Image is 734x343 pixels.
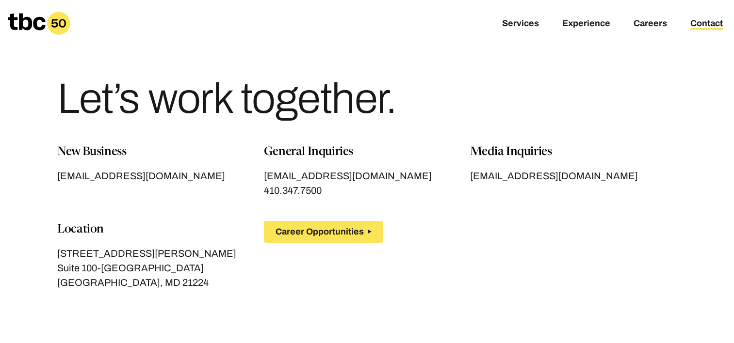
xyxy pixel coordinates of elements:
a: [EMAIL_ADDRESS][DOMAIN_NAME] [470,169,677,183]
span: 410.347.7500 [264,185,322,198]
p: Location [57,221,264,238]
p: [STREET_ADDRESS][PERSON_NAME] [57,246,264,261]
span: [EMAIL_ADDRESS][DOMAIN_NAME] [264,171,432,183]
p: Media Inquiries [470,143,677,161]
a: [EMAIL_ADDRESS][DOMAIN_NAME] [57,169,264,183]
button: Career Opportunities [264,221,383,243]
span: [EMAIL_ADDRESS][DOMAIN_NAME] [470,171,638,183]
span: [EMAIL_ADDRESS][DOMAIN_NAME] [57,171,225,183]
a: Services [502,18,539,30]
a: Homepage [8,12,70,35]
a: Contact [690,18,723,30]
span: Career Opportunities [276,227,364,237]
p: New Business [57,143,264,161]
p: General Inquiries [264,143,471,161]
p: Suite 100-[GEOGRAPHIC_DATA] [57,261,264,275]
p: [GEOGRAPHIC_DATA], MD 21224 [57,275,264,290]
a: [EMAIL_ADDRESS][DOMAIN_NAME] [264,169,471,183]
h1: Let’s work together. [57,78,396,120]
a: Careers [634,18,667,30]
a: Experience [562,18,610,30]
a: 410.347.7500 [264,183,322,198]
